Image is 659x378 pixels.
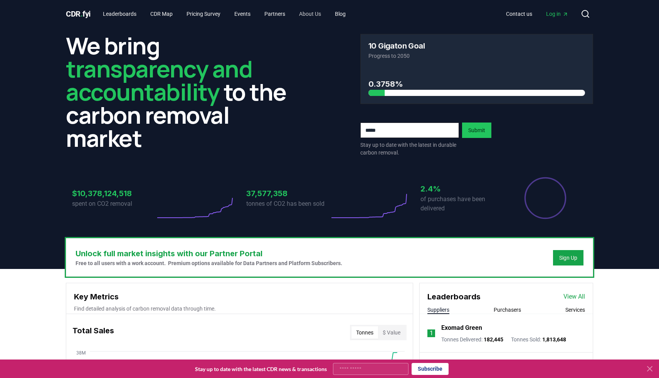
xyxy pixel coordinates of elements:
tspan: 38M [76,350,86,356]
h3: 2.4% [420,183,504,195]
button: Suppliers [427,306,449,314]
h3: Leaderboards [427,291,481,302]
span: . [81,9,83,18]
span: transparency and accountability [66,53,252,108]
h3: 0.3758% [368,78,585,90]
p: tonnes of CO2 has been sold [246,199,329,208]
a: Pricing Survey [180,7,227,21]
h3: Total Sales [72,325,114,340]
a: Exomad Green [441,323,482,333]
button: Sign Up [553,250,583,265]
p: of purchases have been delivered [420,195,504,213]
h2: We bring to the carbon removal market [66,34,299,150]
nav: Main [500,7,575,21]
a: About Us [293,7,327,21]
a: CDR Map [144,7,179,21]
p: Tonnes Delivered : [441,336,503,343]
span: 182,445 [484,336,503,343]
a: View All [563,292,585,301]
p: Find detailed analysis of carbon removal data through time. [74,305,405,312]
a: Partners [258,7,291,21]
h3: 10 Gigaton Goal [368,42,425,50]
p: Stay up to date with the latest in durable carbon removal. [360,141,459,156]
span: Log in [546,10,568,18]
div: Percentage of sales delivered [524,176,567,220]
h3: $10,378,124,518 [72,188,155,199]
h3: Unlock full market insights with our Partner Portal [76,248,342,259]
a: Contact us [500,7,538,21]
p: Tonnes Sold : [511,336,566,343]
h3: Key Metrics [74,291,405,302]
p: Free to all users with a work account. Premium options available for Data Partners and Platform S... [76,259,342,267]
button: Tonnes [351,326,378,339]
a: Blog [329,7,352,21]
button: Services [565,306,585,314]
a: Events [228,7,257,21]
a: Sign Up [559,254,577,262]
a: CDR.fyi [66,8,91,19]
span: 1,813,648 [542,336,566,343]
a: Log in [540,7,575,21]
button: $ Value [378,326,405,339]
h3: 37,577,358 [246,188,329,199]
p: spent on CO2 removal [72,199,155,208]
nav: Main [97,7,352,21]
span: CDR fyi [66,9,91,18]
a: Leaderboards [97,7,143,21]
button: Submit [462,123,491,138]
p: Progress to 2050 [368,52,585,60]
p: 1 [430,329,433,338]
button: Purchasers [494,306,521,314]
